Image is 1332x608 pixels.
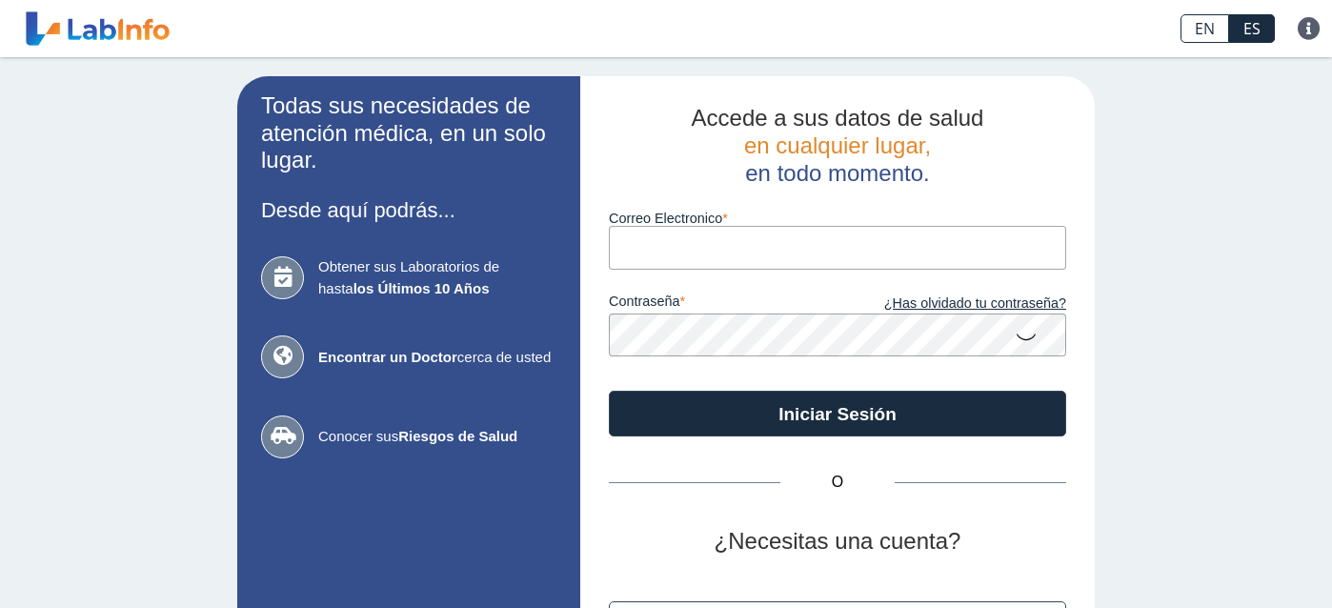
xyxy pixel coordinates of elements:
[609,294,838,314] label: contraseña
[744,132,931,158] span: en cualquier lugar,
[261,92,556,174] h2: Todas sus necesidades de atención médica, en un solo lugar.
[745,160,929,186] span: en todo momento.
[780,471,895,494] span: O
[1229,14,1275,43] a: ES
[398,428,517,444] b: Riesgos de Salud
[261,198,556,222] h3: Desde aquí podrás...
[318,347,556,369] span: cerca de usted
[318,349,457,365] b: Encontrar un Doctor
[609,211,1066,226] label: Correo Electronico
[1181,14,1229,43] a: EN
[318,426,556,448] span: Conocer sus
[318,256,556,299] span: Obtener sus Laboratorios de hasta
[838,294,1066,314] a: ¿Has olvidado tu contraseña?
[353,280,490,296] b: los Últimos 10 Años
[609,528,1066,556] h2: ¿Necesitas una cuenta?
[609,391,1066,436] button: Iniciar Sesión
[692,105,984,131] span: Accede a sus datos de salud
